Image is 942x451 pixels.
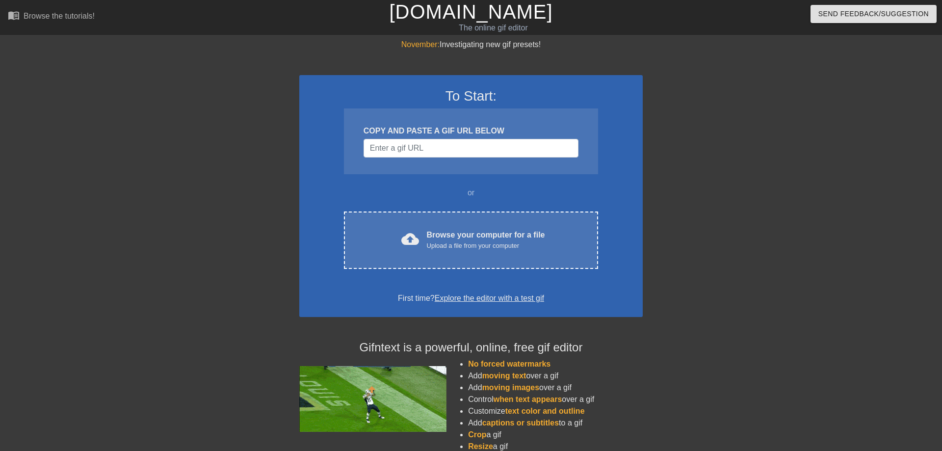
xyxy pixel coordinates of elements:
li: Add over a gif [468,382,643,394]
li: Add over a gif [468,370,643,382]
input: Username [364,139,578,158]
div: Browse your computer for a file [427,229,545,251]
a: Browse the tutorials! [8,9,95,25]
div: Upload a file from your computer [427,241,545,251]
div: Browse the tutorials! [24,12,95,20]
span: Crop [468,430,486,439]
div: The online gif editor [319,22,668,34]
div: Investigating new gif presets! [299,39,643,51]
span: cloud_upload [401,230,419,248]
li: Customize [468,405,643,417]
li: Control over a gif [468,394,643,405]
div: COPY AND PASTE A GIF URL BELOW [364,125,578,137]
span: captions or subtitles [482,419,559,427]
span: text color and outline [505,407,585,415]
li: Add to a gif [468,417,643,429]
div: First time? [312,292,630,304]
a: [DOMAIN_NAME] [389,1,552,23]
h4: Gifntext is a powerful, online, free gif editor [299,341,643,355]
span: No forced watermarks [468,360,550,368]
h3: To Start: [312,88,630,105]
div: or [325,187,617,199]
span: Send Feedback/Suggestion [818,8,929,20]
a: Explore the editor with a test gif [435,294,544,302]
span: November: [401,40,440,49]
span: moving images [482,383,539,392]
span: when text appears [494,395,562,403]
button: Send Feedback/Suggestion [811,5,937,23]
span: moving text [482,371,526,380]
img: football_small.gif [299,366,446,432]
span: menu_book [8,9,20,21]
li: a gif [468,429,643,441]
span: Resize [468,442,493,451]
